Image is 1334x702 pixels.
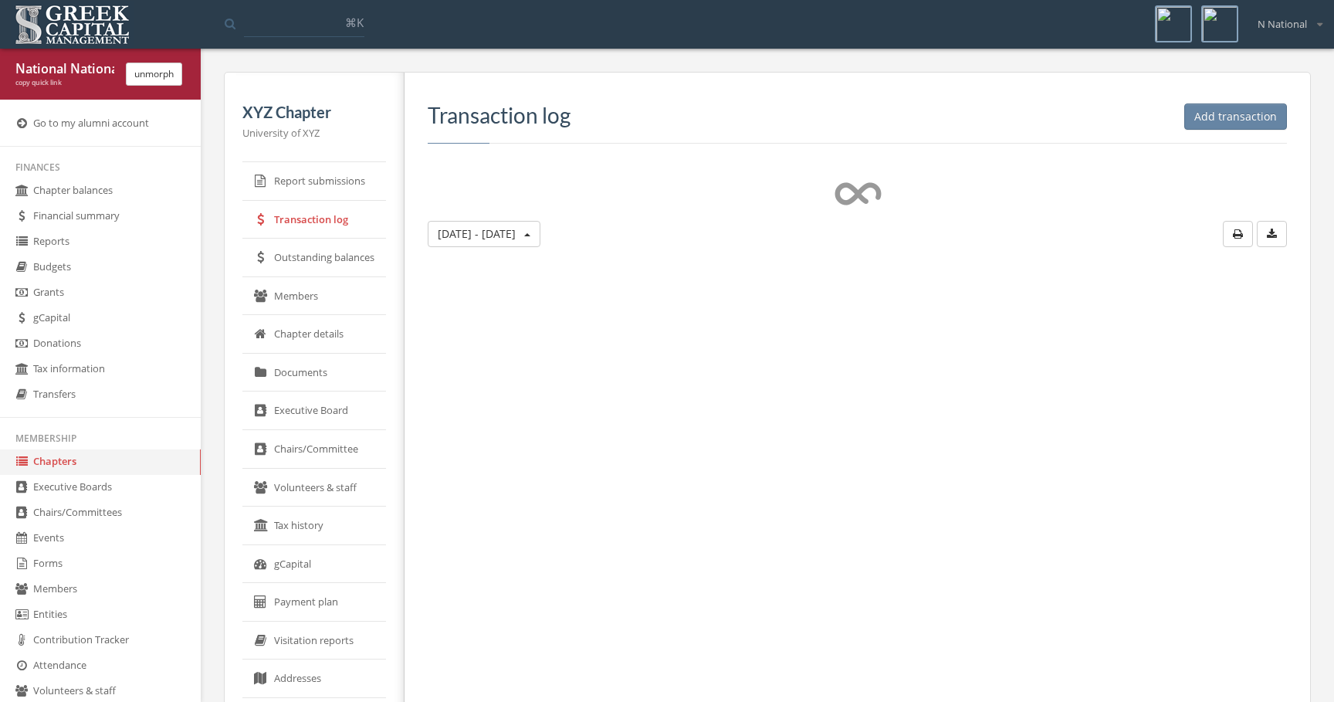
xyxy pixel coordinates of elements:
[1184,103,1287,130] button: Add transaction
[126,63,182,86] button: unmorph
[428,221,540,247] button: [DATE] - [DATE]
[242,430,386,469] a: Chairs/Committee
[242,103,386,120] h5: XYZ Chapter
[438,226,516,241] span: [DATE] - [DATE]
[345,15,364,30] span: ⌘K
[242,162,386,201] a: Report submissions
[242,583,386,622] a: Payment plan
[242,239,386,277] a: Outstanding balances
[1258,17,1307,32] span: N National
[1248,5,1322,32] div: N National
[242,354,386,392] a: Documents
[242,622,386,660] a: Visitation reports
[242,124,386,141] p: University of XYZ
[242,392,386,430] a: Executive Board
[15,78,114,88] div: copy quick link
[242,315,386,354] a: Chapter details
[428,103,1287,127] h3: Transaction log
[242,469,386,507] a: Volunteers & staff
[242,660,386,698] a: Addresses
[242,277,386,316] a: Members
[242,201,386,239] a: Transaction log
[15,60,114,78] div: National National
[242,545,386,584] a: gCapital
[242,507,386,545] a: Tax history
